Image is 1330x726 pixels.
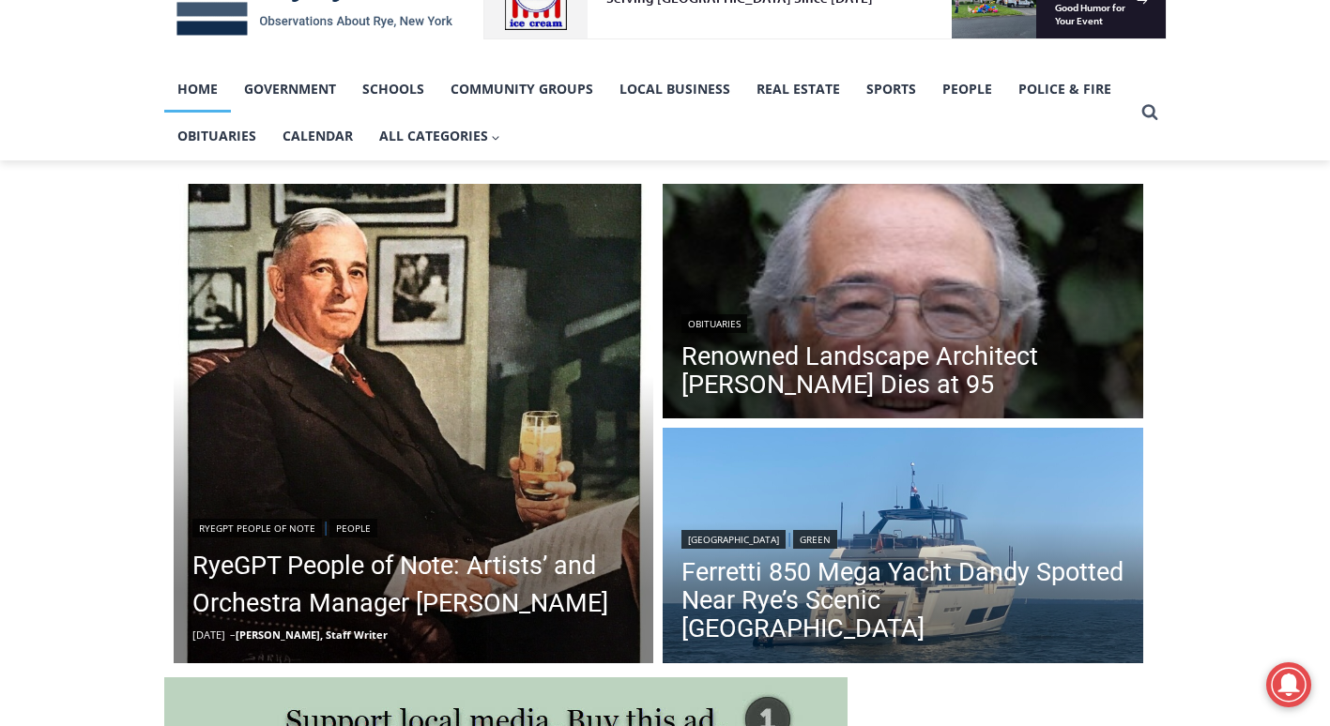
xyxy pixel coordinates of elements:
[1,189,189,234] a: Open Tues. - Sun. [PHONE_NUMBER]
[164,66,231,113] a: Home
[174,184,654,664] a: Read More RyeGPT People of Note: Artists’ and Orchestra Manager Arthur Judson
[451,182,910,234] a: Intern @ [DOMAIN_NAME]
[681,314,747,333] a: Obituaries
[349,66,437,113] a: Schools
[269,113,366,159] a: Calendar
[1005,66,1124,113] a: Police & Fire
[663,184,1143,424] img: Obituary - Peter George Rolland
[366,113,514,159] button: Child menu of All Categories
[329,519,377,537] a: People
[929,66,1005,113] a: People
[164,113,269,159] a: Obituaries
[743,66,853,113] a: Real Estate
[193,117,276,224] div: "the precise, almost orchestrated movements of cutting and assembling sushi and [PERSON_NAME] mak...
[236,628,388,642] a: [PERSON_NAME], Staff Writer
[6,193,184,265] span: Open Tues. - Sun. [PHONE_NUMBER]
[1133,96,1167,129] button: View Search Form
[491,187,870,229] span: Intern @ [DOMAIN_NAME]
[437,66,606,113] a: Community Groups
[681,558,1124,643] a: Ferretti 850 Mega Yacht Dandy Spotted Near Rye’s Scenic [GEOGRAPHIC_DATA]
[230,628,236,642] span: –
[572,20,653,72] h4: Book [PERSON_NAME]'s Good Humor for Your Event
[231,66,349,113] a: Government
[681,342,1124,399] a: Renowned Landscape Architect [PERSON_NAME] Dies at 95
[192,515,635,537] div: |
[174,184,654,664] img: (PHOTO: Lord Calvert Whiskey ad, featuring Arthur Judson, 1946. Public Domain.)
[793,530,837,549] a: Green
[123,34,464,52] div: Serving [GEOGRAPHIC_DATA] Since [DATE]
[192,547,635,622] a: RyeGPT People of Note: Artists’ and Orchestra Manager [PERSON_NAME]
[663,428,1143,668] a: Read More Ferretti 850 Mega Yacht Dandy Spotted Near Rye’s Scenic Parsonage Point
[663,428,1143,668] img: (PHOTO: The 85' foot luxury yacht Dandy was parked just off Rye on Friday, August 8, 2025.)
[558,6,678,85] a: Book [PERSON_NAME]'s Good Humor for Your Event
[853,66,929,113] a: Sports
[192,628,225,642] time: [DATE]
[663,184,1143,424] a: Read More Renowned Landscape Architect Peter Rolland Dies at 95
[192,519,322,537] a: RyeGPT People of Note
[606,66,743,113] a: Local Business
[474,1,887,182] div: "The first chef I interviewed talked about coming to [GEOGRAPHIC_DATA] from [GEOGRAPHIC_DATA] in ...
[454,1,567,85] img: s_800_809a2aa2-bb6e-4add-8b5e-749ad0704c34.jpeg
[681,530,786,549] a: [GEOGRAPHIC_DATA]
[164,66,1133,160] nav: Primary Navigation
[681,526,1124,549] div: |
